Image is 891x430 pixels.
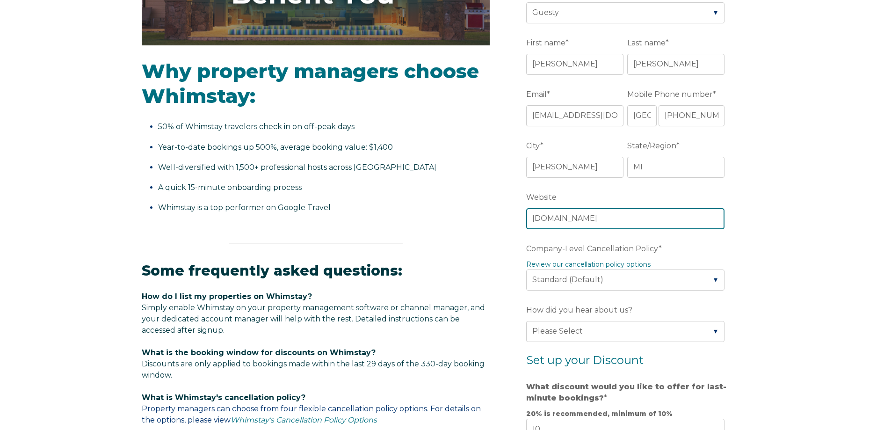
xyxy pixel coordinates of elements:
span: State/Region [627,138,676,153]
span: Well-diversified with 1,500+ professional hosts across [GEOGRAPHIC_DATA] [158,163,436,172]
span: Why property managers choose Whimstay: [142,59,479,108]
span: 50% of Whimstay travelers check in on off-peak days [158,122,355,131]
a: Whimstay's Cancellation Policy Options [231,415,377,424]
span: Simply enable Whimstay on your property management software or channel manager, and your dedicate... [142,303,485,335]
span: City [526,138,540,153]
span: Email [526,87,547,102]
p: Property managers can choose from four flexible cancellation policy options. For details on the o... [142,392,490,426]
span: Set up your Discount [526,353,644,367]
strong: 20% is recommended, minimum of 10% [526,409,673,418]
span: First name [526,36,565,50]
span: Discounts are only applied to bookings made within the last 29 days of the 330-day booking window. [142,359,485,379]
span: Website [526,190,557,204]
strong: What discount would you like to offer for last-minute bookings? [526,382,726,402]
span: Last name [627,36,666,50]
span: Whimstay is a top performer on Google Travel [158,203,331,212]
span: Company-Level Cancellation Policy [526,241,659,256]
span: A quick 15-minute onboarding process [158,183,302,192]
span: What is Whimstay's cancellation policy? [142,393,305,402]
a: Review our cancellation policy options [526,260,651,269]
span: How do I list my properties on Whimstay? [142,292,312,301]
span: Some frequently asked questions: [142,262,402,279]
span: How did you hear about us? [526,303,632,317]
span: What is the booking window for discounts on Whimstay? [142,348,376,357]
span: Year-to-date bookings up 500%, average booking value: $1,400 [158,143,393,152]
span: Mobile Phone number [627,87,713,102]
